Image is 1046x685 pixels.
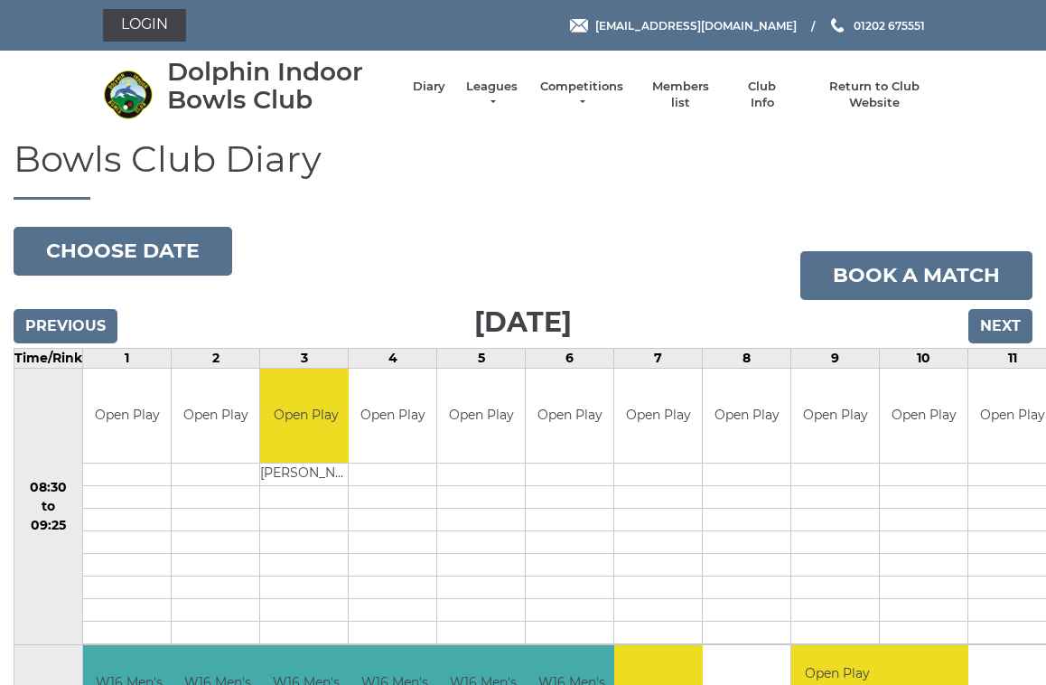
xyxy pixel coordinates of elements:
[260,464,351,486] td: [PERSON_NAME]
[880,348,968,368] td: 10
[437,348,526,368] td: 5
[349,348,437,368] td: 4
[413,79,445,95] a: Diary
[570,19,588,33] img: Email
[791,348,880,368] td: 9
[463,79,520,111] a: Leagues
[614,369,702,464] td: Open Play
[570,17,797,34] a: Email [EMAIL_ADDRESS][DOMAIN_NAME]
[526,348,614,368] td: 6
[538,79,625,111] a: Competitions
[167,58,395,114] div: Dolphin Indoor Bowls Club
[642,79,717,111] a: Members list
[791,369,879,464] td: Open Play
[260,369,351,464] td: Open Play
[349,369,436,464] td: Open Play
[703,369,790,464] td: Open Play
[968,309,1032,343] input: Next
[736,79,789,111] a: Club Info
[83,369,171,464] td: Open Play
[103,9,186,42] a: Login
[807,79,943,111] a: Return to Club Website
[831,18,844,33] img: Phone us
[880,369,967,464] td: Open Play
[83,348,172,368] td: 1
[437,369,525,464] td: Open Play
[172,369,259,464] td: Open Play
[14,309,117,343] input: Previous
[828,17,925,34] a: Phone us 01202 675551
[14,368,83,645] td: 08:30 to 09:25
[526,369,613,464] td: Open Play
[595,18,797,32] span: [EMAIL_ADDRESS][DOMAIN_NAME]
[172,348,260,368] td: 2
[614,348,703,368] td: 7
[703,348,791,368] td: 8
[14,139,1032,200] h1: Bowls Club Diary
[103,70,153,119] img: Dolphin Indoor Bowls Club
[854,18,925,32] span: 01202 675551
[14,227,232,276] button: Choose date
[14,348,83,368] td: Time/Rink
[260,348,349,368] td: 3
[800,251,1032,300] a: Book a match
